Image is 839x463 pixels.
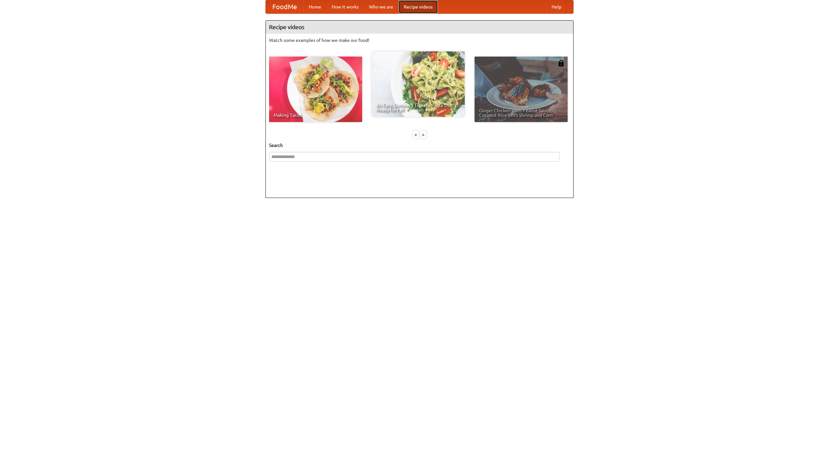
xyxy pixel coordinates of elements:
a: FoodMe [266,0,303,13]
p: Watch some examples of how we make our food! [269,37,570,44]
a: An Easy, Summery Tomato Pasta That's Ready for Fall [372,51,465,117]
span: Making Tacos [274,113,358,117]
div: « [413,131,419,139]
a: How it works [326,0,364,13]
a: Making Tacos [269,57,362,122]
a: Recipe videos [399,0,438,13]
span: An Easy, Summery Tomato Pasta That's Ready for Fall [376,103,460,112]
h5: Search [269,142,570,149]
a: Help [546,0,567,13]
div: » [420,131,426,139]
img: 483408.png [558,60,564,66]
a: Home [303,0,326,13]
a: Who we are [364,0,399,13]
h4: Recipe videos [266,21,573,34]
